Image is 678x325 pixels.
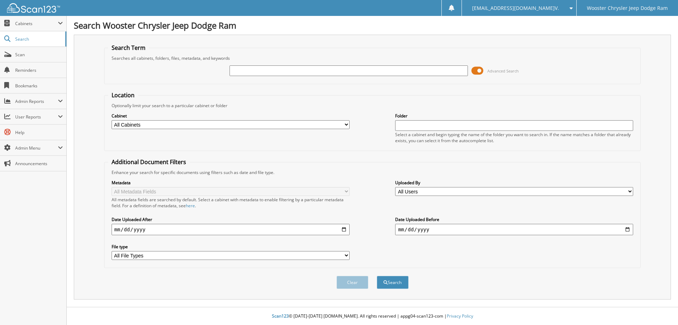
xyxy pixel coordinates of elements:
[112,180,350,186] label: Metadata
[108,158,190,166] legend: Additional Document Filters
[112,216,350,222] label: Date Uploaded After
[112,197,350,209] div: All metadata fields are searched by default. Select a cabinet with metadata to enable filtering b...
[395,113,633,119] label: Folder
[108,169,637,175] div: Enhance your search for specific documents using filters such as date and file type.
[108,91,138,99] legend: Location
[15,52,63,58] span: Scan
[395,132,633,144] div: Select a cabinet and begin typing the name of the folder you want to search in. If the name match...
[108,103,637,109] div: Optionally limit your search to a particular cabinet or folder
[587,6,668,10] span: Wooster Chrysler Jeep Dodge Ram
[472,6,559,10] span: [EMAIL_ADDRESS][DOMAIN_NAME] V.
[186,203,195,209] a: here
[15,98,58,104] span: Admin Reports
[395,224,633,235] input: end
[447,313,473,319] a: Privacy Policy
[487,68,519,74] span: Advanced Search
[15,129,63,135] span: Help
[7,3,60,13] img: scan123-logo-white.svg
[112,224,350,235] input: start
[15,83,63,89] span: Bookmarks
[15,114,58,120] span: User Reports
[15,21,58,27] span: Cabinets
[15,161,63,167] span: Announcements
[395,216,633,222] label: Date Uploaded Before
[15,67,63,73] span: Reminders
[15,145,58,151] span: Admin Menu
[337,276,368,289] button: Clear
[112,244,350,250] label: File type
[74,19,671,31] h1: Search Wooster Chrysler Jeep Dodge Ram
[395,180,633,186] label: Uploaded By
[272,313,289,319] span: Scan123
[108,44,149,52] legend: Search Term
[67,308,678,325] div: © [DATE]-[DATE] [DOMAIN_NAME]. All rights reserved | appg04-scan123-com |
[108,55,637,61] div: Searches all cabinets, folders, files, metadata, and keywords
[15,36,62,42] span: Search
[112,113,350,119] label: Cabinet
[377,276,409,289] button: Search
